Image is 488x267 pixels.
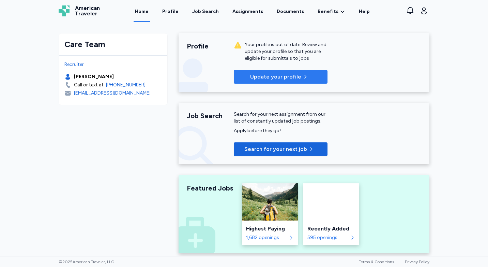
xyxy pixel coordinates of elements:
a: Recently AddedRecently Added595 openings [303,183,359,245]
img: Logo [59,5,70,16]
div: Highest Paying [246,225,294,233]
div: Apply before they go! [234,127,327,134]
div: Job Search [187,111,234,121]
div: [PERSON_NAME] [74,73,114,80]
div: Search for your next assignment from our list of constantly updated job postings. [234,111,327,125]
button: Search for your next job [234,142,327,156]
a: Benefits [318,8,345,15]
button: Update your profile [234,70,327,84]
div: Featured Jobs [187,183,234,193]
div: Care Team [64,39,162,50]
a: [PHONE_NUMBER] [106,82,146,88]
div: [EMAIL_ADDRESS][DOMAIN_NAME] [74,90,151,97]
img: Highest Paying [242,183,298,221]
div: 1,682 openings [246,234,287,241]
a: Terms & Conditions [359,259,394,264]
a: Privacy Policy [405,259,429,264]
div: 595 openings [307,234,348,241]
div: Profile [187,41,234,51]
span: Benefits [318,8,338,15]
div: Job Search [192,8,219,15]
span: Update your profile [250,73,301,81]
div: Recruiter [64,61,162,68]
a: Highest PayingHighest Paying1,682 openings [242,183,298,245]
span: Search for your next job [244,145,307,153]
div: Call or text at: [74,82,105,88]
img: Recently Added [303,183,359,221]
span: American Traveler [75,5,100,16]
span: © 2025 American Traveler, LLC [59,259,114,265]
div: Your profile is out of date. Review and update your profile so that you are eligible for submitta... [245,41,327,62]
div: Recently Added [307,225,355,233]
a: Home [134,1,150,22]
